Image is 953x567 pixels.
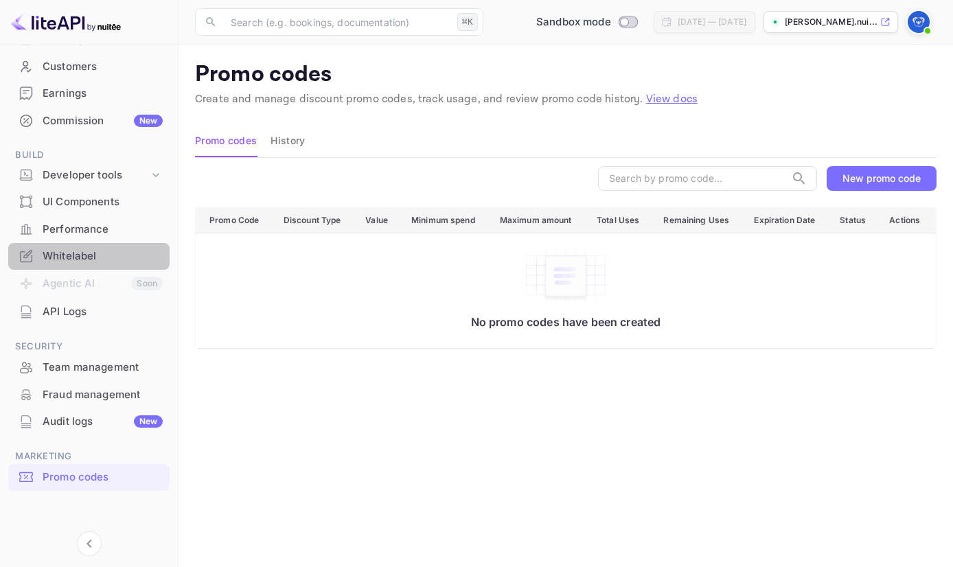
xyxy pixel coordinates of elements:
[196,207,273,233] th: Promo Code
[8,216,170,242] a: Performance
[878,207,936,233] th: Actions
[743,207,829,233] th: Expiration Date
[908,11,930,33] img: Steven Smith
[195,124,257,157] button: Promo codes
[400,207,489,233] th: Minimum spend
[8,189,170,216] div: UI Components
[43,113,163,129] div: Commission
[43,86,163,102] div: Earnings
[8,80,170,106] a: Earnings
[195,61,937,89] p: Promo codes
[827,166,937,191] button: New promo code
[8,148,170,163] span: Build
[8,80,170,107] div: Earnings
[8,449,170,464] span: Marketing
[134,415,163,428] div: New
[678,16,746,28] div: [DATE] — [DATE]
[8,464,170,489] a: Promo codes
[8,354,170,381] div: Team management
[134,115,163,127] div: New
[43,304,163,320] div: API Logs
[43,360,163,375] div: Team management
[8,464,170,491] div: Promo codes
[842,172,921,184] div: New promo code
[646,92,698,106] a: View docs
[8,382,170,408] div: Fraud management
[8,108,170,135] div: CommissionNew
[77,531,102,556] button: Collapse navigation
[8,108,170,133] a: CommissionNew
[598,166,785,191] input: Search by promo code...
[8,299,170,324] a: API Logs
[11,11,121,33] img: LiteAPI logo
[195,91,937,108] p: Create and manage discount promo codes, track usage, and review promo code history.
[531,14,643,30] div: Switch to Production mode
[43,59,163,75] div: Customers
[43,470,163,485] div: Promo codes
[222,8,452,36] input: Search (e.g. bookings, documentation)
[8,408,170,434] a: Audit logsNew
[43,248,163,264] div: Whitelabel
[43,387,163,403] div: Fraud management
[43,222,163,238] div: Performance
[8,189,170,214] a: UI Components
[8,243,170,270] div: Whitelabel
[354,207,400,233] th: Value
[785,16,877,28] p: [PERSON_NAME].nui...
[8,216,170,243] div: Performance
[8,382,170,407] a: Fraud management
[273,207,354,233] th: Discount Type
[8,26,170,51] a: Bookings
[8,163,170,187] div: Developer tools
[489,207,586,233] th: Maximum amount
[8,408,170,435] div: Audit logsNew
[8,54,170,79] a: Customers
[457,13,478,31] div: ⌘K
[586,207,652,233] th: Total Uses
[8,243,170,268] a: Whitelabel
[8,339,170,354] span: Security
[209,315,922,329] p: No promo codes have been created
[8,299,170,325] div: API Logs
[8,54,170,80] div: Customers
[525,247,607,305] img: No promo codes have been created
[43,414,163,430] div: Audit logs
[8,354,170,380] a: Team management
[43,167,149,183] div: Developer tools
[43,194,163,210] div: UI Components
[652,207,743,233] th: Remaining Uses
[829,207,878,233] th: Status
[271,124,305,157] button: History
[536,14,611,30] span: Sandbox mode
